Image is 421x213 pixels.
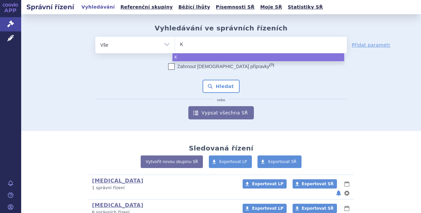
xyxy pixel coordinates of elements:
[293,204,337,213] a: Exportovat SŘ
[118,3,175,12] a: Referenční skupiny
[92,202,143,208] a: [MEDICAL_DATA]
[188,106,254,119] a: Vypsat všechna SŘ
[302,206,334,211] span: Exportovat SŘ
[214,3,257,12] a: Písemnosti SŘ
[21,2,79,12] h2: Správní řízení
[168,63,274,70] label: Zahrnout [DEMOGRAPHIC_DATA] přípravky
[293,179,337,189] a: Exportovat SŘ
[269,63,274,67] abbr: (?)
[209,155,252,168] a: Exportovat LP
[352,42,391,48] a: Přidat parametr
[203,80,240,93] button: Hledat
[252,182,283,186] span: Exportovat LP
[214,98,229,102] i: nebo
[286,3,325,12] a: Statistiky SŘ
[79,3,117,12] a: Vyhledávání
[92,178,143,184] a: [MEDICAL_DATA]
[219,159,247,164] span: Exportovat LP
[189,144,253,152] h2: Sledovaná řízení
[92,185,234,191] p: 1 správní řízení
[344,180,350,188] button: lhůty
[252,206,283,211] span: Exportovat LP
[243,204,287,213] a: Exportovat LP
[302,182,334,186] span: Exportovat SŘ
[335,189,342,197] button: notifikace
[172,53,344,61] li: K
[141,155,203,168] a: Vytvořit novou skupinu SŘ
[268,159,297,164] span: Exportovat SŘ
[258,3,284,12] a: Moje SŘ
[257,155,302,168] a: Exportovat SŘ
[155,24,288,32] h2: Vyhledávání ve správních řízeních
[176,3,212,12] a: Běžící lhůty
[243,179,287,189] a: Exportovat LP
[344,204,350,212] button: lhůty
[344,189,350,197] button: nastavení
